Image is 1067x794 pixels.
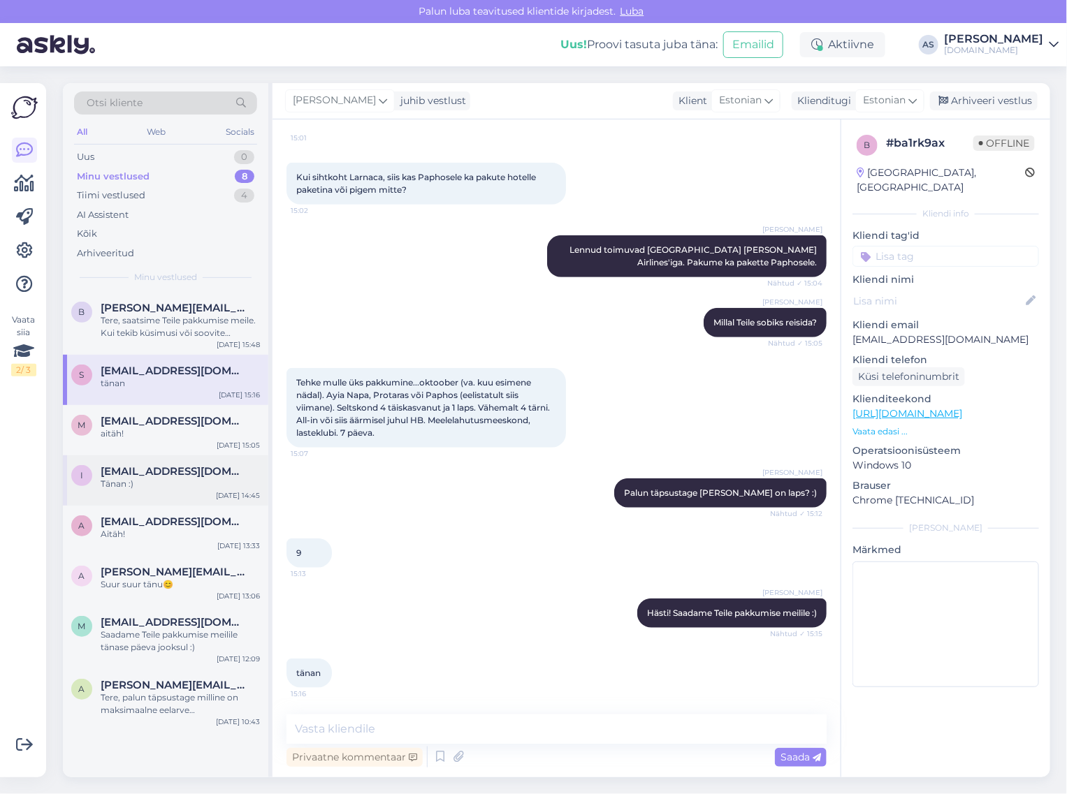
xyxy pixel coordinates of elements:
[944,34,1059,56] a: [PERSON_NAME][DOMAIN_NAME]
[296,377,552,438] span: Tehke mulle üks pakkumine...oktoober (va. kuu esimene nädal). Ayia Napa, Protaras või Paphos (eel...
[792,94,851,108] div: Klienditugi
[11,314,36,376] div: Vaata siia
[719,93,762,108] span: Estonian
[762,587,822,598] span: [PERSON_NAME]
[217,591,260,601] div: [DATE] 13:06
[944,34,1043,45] div: [PERSON_NAME]
[930,91,1038,110] div: Arhiveeri vestlus
[919,35,938,54] div: AS
[291,689,343,699] span: 15:16
[886,135,973,152] div: # ba1rk9ax
[713,317,817,328] span: Millal Teile sobiks reisida?
[78,420,86,430] span: m
[223,123,257,141] div: Socials
[852,458,1039,473] p: Windows 10
[77,247,134,260] div: Arhiveeritud
[101,427,260,440] div: aitäh!
[852,228,1039,243] p: Kliendi tag'id
[296,172,538,195] span: Kui sihtkoht Larnaca, siis kas Paphosele ka pakute hotelle paketina või pigem mitte?
[852,332,1039,347] p: [EMAIL_ADDRESS][DOMAIN_NAME]
[762,467,822,478] span: [PERSON_NAME]
[852,392,1039,406] p: Klienditeekond
[293,93,376,108] span: [PERSON_NAME]
[395,94,466,108] div: juhib vestlust
[217,654,260,664] div: [DATE] 12:09
[234,189,254,203] div: 4
[79,684,85,694] span: a
[864,140,871,150] span: b
[79,307,85,317] span: b
[219,390,260,400] div: [DATE] 15:16
[217,339,260,350] div: [DATE] 15:48
[80,470,83,480] span: i
[768,338,822,348] span: Nähtud ✓ 15:05
[77,170,150,184] div: Minu vestlused
[101,302,246,314] span: bernela@gmail.com
[101,628,260,654] div: Saadame Teile pakkumise meilile tänase päeva jooksul :)
[291,568,343,579] span: 15:13
[857,166,1025,195] div: [GEOGRAPHIC_DATA], [GEOGRAPHIC_DATA]
[291,448,343,459] span: 15:07
[101,478,260,490] div: Tänan :)
[296,547,301,558] span: 9
[852,246,1039,267] input: Lisa tag
[134,271,197,284] span: Minu vestlused
[101,465,246,478] span: info@tartukodu.ee
[101,415,246,427] span: merililuik38@gmail.com
[101,377,260,390] div: tänan
[852,207,1039,220] div: Kliendi info
[217,541,260,551] div: [DATE] 13:33
[616,5,648,17] span: Luba
[78,621,86,631] span: m
[286,748,423,767] div: Privaatne kommentaar
[852,543,1039,557] p: Märkmed
[77,227,97,241] div: Kõik
[87,96,143,110] span: Otsi kliente
[101,528,260,541] div: Aitäh!
[79,520,85,531] span: a
[852,407,962,420] a: [URL][DOMAIN_NAME]
[80,369,85,380] span: s
[77,150,94,164] div: Uus
[770,508,822,519] span: Nähtud ✓ 15:12
[723,31,783,58] button: Emailid
[762,224,822,235] span: [PERSON_NAME]
[800,32,885,57] div: Aktiivne
[569,244,819,267] span: Lennud toimuvad [GEOGRAPHIC_DATA] [PERSON_NAME] Airlines'iga. Pakume ka pakette Paphosele.
[973,135,1035,151] span: Offline
[101,691,260,716] div: Tere, palun täpsustage milline on maksimaalne eelarve [PERSON_NAME] kokku?
[852,318,1039,332] p: Kliendi email
[852,522,1039,534] div: [PERSON_NAME]
[647,608,817,618] span: Hästi! Saadame Teile pakkumise meilile :)
[762,297,822,307] span: [PERSON_NAME]
[216,716,260,727] div: [DATE] 10:43
[291,205,343,216] span: 15:02
[101,515,246,528] span: ave.jurioja@gmail.com
[770,628,822,639] span: Nähtud ✓ 15:15
[77,189,145,203] div: Tiimi vestlused
[11,364,36,376] div: 2 / 3
[145,123,169,141] div: Web
[235,170,254,184] div: 8
[852,425,1039,438] p: Vaata edasi ...
[234,150,254,164] div: 0
[560,36,718,53] div: Proovi tasuta juba täna:
[101,566,246,578] span: anna-liisa.talviste@mail.ee
[863,93,906,108] span: Estonian
[77,208,129,222] div: AI Assistent
[101,578,260,591] div: Suur suur tänu😊
[11,94,38,121] img: Askly Logo
[79,571,85,581] span: a
[216,490,260,501] div: [DATE] 14:45
[74,123,90,141] div: All
[673,94,707,108] div: Klient
[852,272,1039,287] p: Kliendi nimi
[767,278,822,288] span: Nähtud ✓ 15:04
[852,443,1039,458] p: Operatsioonisüsteem
[101,365,246,377] span: sillanurm@yahoo.com
[291,133,343,143] span: 15:01
[781,751,821,763] span: Saada
[624,487,817,498] span: Palun täpsustage [PERSON_NAME] on laps? :)
[852,478,1039,493] p: Brauser
[217,440,260,450] div: [DATE] 15:05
